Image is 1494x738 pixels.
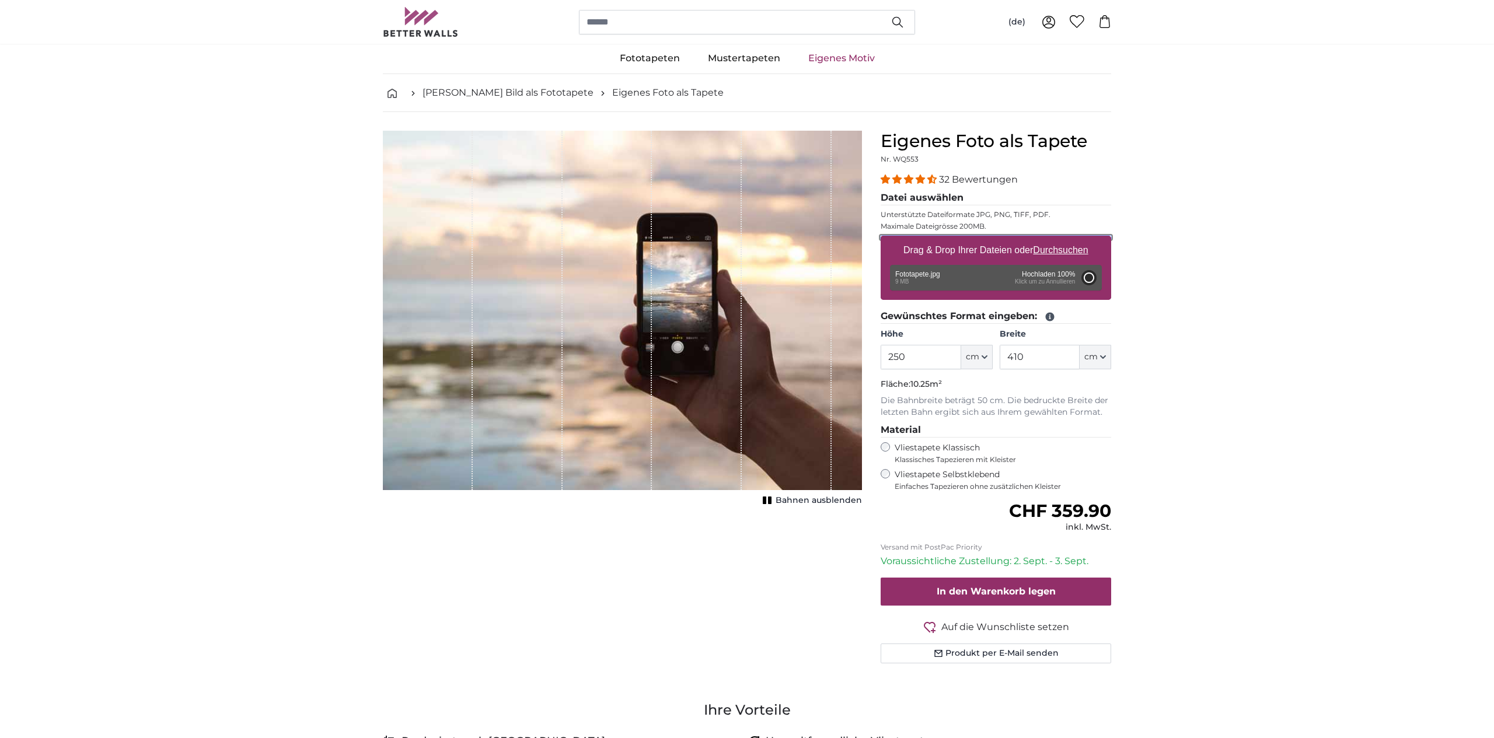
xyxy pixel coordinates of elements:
p: Maximale Dateigrösse 200MB. [881,222,1111,231]
legend: Datei auswählen [881,191,1111,205]
p: Versand mit PostPac Priority [881,543,1111,552]
span: cm [1084,351,1098,363]
p: Voraussichtliche Zustellung: 2. Sept. - 3. Sept. [881,554,1111,568]
legend: Gewünschtes Format eingeben: [881,309,1111,324]
label: Breite [1000,328,1111,340]
button: Bahnen ausblenden [759,492,862,509]
p: Unterstützte Dateiformate JPG, PNG, TIFF, PDF. [881,210,1111,219]
span: Bahnen ausblenden [776,495,862,506]
div: 1 of 1 [383,131,862,509]
p: Die Bahnbreite beträgt 50 cm. Die bedruckte Breite der letzten Bahn ergibt sich aus Ihrem gewählt... [881,395,1111,418]
a: Mustertapeten [694,43,794,74]
nav: breadcrumbs [383,74,1111,112]
span: Einfaches Tapezieren ohne zusätzlichen Kleister [895,482,1111,491]
p: Fläche: [881,379,1111,390]
label: Drag & Drop Ihrer Dateien oder [899,239,1093,262]
u: Durchsuchen [1034,245,1088,255]
a: [PERSON_NAME] Bild als Fototapete [423,86,594,100]
span: Auf die Wunschliste setzen [941,620,1069,634]
a: Eigenes Motiv [794,43,889,74]
button: (de) [999,12,1035,33]
h3: Ihre Vorteile [383,701,1111,719]
a: Fototapeten [606,43,694,74]
span: Nr. WQ553 [881,155,919,163]
button: In den Warenkorb legen [881,578,1111,606]
button: cm [1080,345,1111,369]
h1: Eigenes Foto als Tapete [881,131,1111,152]
label: Vliestapete Klassisch [895,442,1101,464]
legend: Material [881,423,1111,438]
span: 10.25m² [910,379,942,389]
img: Betterwalls [383,7,459,37]
label: Höhe [881,328,992,340]
span: 4.31 stars [881,174,939,185]
a: Eigenes Foto als Tapete [612,86,724,100]
span: 32 Bewertungen [939,174,1018,185]
button: cm [961,345,993,369]
span: cm [966,351,979,363]
button: Produkt per E-Mail senden [881,643,1111,663]
button: Auf die Wunschliste setzen [881,620,1111,634]
div: inkl. MwSt. [1009,522,1111,533]
span: Klassisches Tapezieren mit Kleister [895,455,1101,464]
label: Vliestapete Selbstklebend [895,469,1111,491]
span: CHF 359.90 [1009,500,1111,522]
span: In den Warenkorb legen [937,586,1056,597]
